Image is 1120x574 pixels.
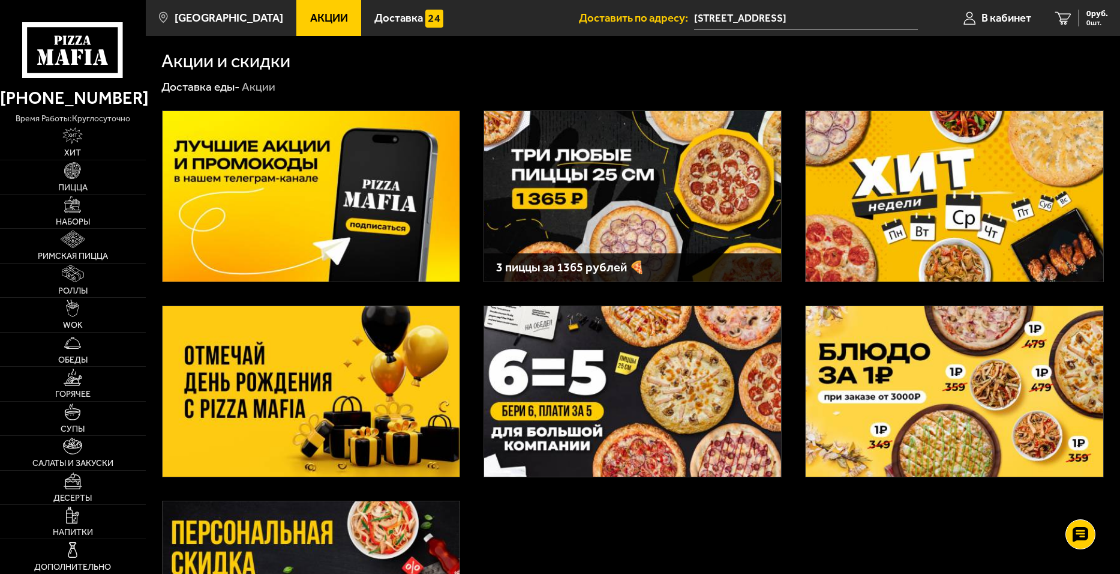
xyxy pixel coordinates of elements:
[64,149,81,157] span: Хит
[1086,19,1108,26] span: 0 шт.
[310,13,348,24] span: Акции
[38,252,108,261] span: Римская пицца
[1086,10,1108,18] span: 0 руб.
[579,13,694,24] span: Доставить по адресу:
[55,390,91,399] span: Горячее
[161,80,240,94] a: Доставка еды-
[694,7,918,29] input: Ваш адрес доставки
[53,494,92,503] span: Десерты
[61,425,85,434] span: Супы
[496,261,770,273] h3: 3 пиццы за 1365 рублей 🍕
[484,110,782,282] a: 3 пиццы за 1365 рублей 🍕
[981,13,1031,24] span: В кабинет
[242,79,275,94] div: Акции
[63,321,83,330] span: WOK
[34,563,111,572] span: Дополнительно
[32,459,113,468] span: Салаты и закуски
[53,528,93,537] span: Напитки
[56,218,90,226] span: Наборы
[175,13,283,24] span: [GEOGRAPHIC_DATA]
[374,13,423,24] span: Доставка
[58,287,88,295] span: Роллы
[58,184,88,192] span: Пицца
[58,356,88,364] span: Обеды
[161,52,290,70] h1: Акции и скидки
[425,10,443,27] img: 15daf4d41897b9f0e9f617042186c801.svg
